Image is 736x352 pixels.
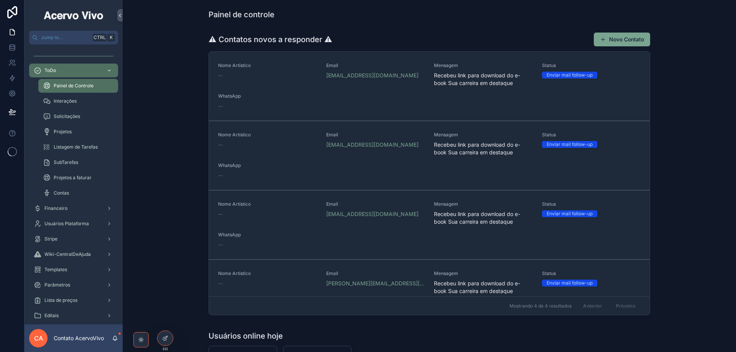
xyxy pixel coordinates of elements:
[209,9,274,20] h1: Painel de controle
[54,190,69,196] span: Contas
[44,313,59,319] span: Editais
[54,83,94,89] span: Painel de Controle
[54,113,80,120] span: Solicitações
[38,171,118,185] a: Projetos a faturar
[209,34,332,45] h1: ⚠ Contatos novos a responder ⚠
[218,102,223,110] span: --
[434,270,533,277] span: Mensagem
[44,297,77,303] span: Lista de preços
[434,62,533,69] span: Mensagem
[218,162,317,169] span: WhatsApp
[547,210,593,217] div: Enviar mail follow-up
[547,72,593,79] div: Enviar mail follow-up
[218,93,317,99] span: WhatsApp
[509,303,572,309] span: Mostrando 4 de 4 resultados
[108,34,114,41] span: K
[218,232,317,238] span: WhatsApp
[29,263,118,277] a: Templates
[38,186,118,200] a: Contas
[209,260,650,329] a: Nome Artístico--Email[PERSON_NAME][EMAIL_ADDRESS][DOMAIN_NAME]MensagemRecebeu link para download ...
[54,98,77,104] span: Interações
[38,79,118,93] a: Painel de Controle
[326,270,425,277] span: Email
[434,141,533,156] span: Recebeu link para download do e-book Sua carreira em destaque
[542,201,641,207] span: Status
[38,94,118,108] a: Interações
[44,236,58,242] span: Stripe
[326,210,419,218] a: [EMAIL_ADDRESS][DOMAIN_NAME]
[326,72,419,79] a: [EMAIL_ADDRESS][DOMAIN_NAME]
[218,241,223,249] span: --
[218,141,223,149] span: --
[594,33,650,46] button: Novo Contato
[209,331,283,341] h1: Usuários online hoje
[209,190,650,260] a: Nome Artístico--Email[EMAIL_ADDRESS][DOMAIN_NAME]MensagemRecebeu link para download do e-book Sua...
[29,217,118,231] a: Usuários Plataforma
[38,156,118,169] a: SubTarefas
[218,72,223,79] span: --
[29,31,118,44] button: Jump to...CtrlK
[54,175,92,181] span: Projetos a faturar
[547,141,593,148] div: Enviar mail follow-up
[93,34,107,41] span: Ctrl
[29,278,118,292] a: Parâmetros
[434,201,533,207] span: Mensagem
[218,132,317,138] span: Nome Artístico
[218,280,223,287] span: --
[326,132,425,138] span: Email
[54,159,78,165] span: SubTarefas
[326,201,425,207] span: Email
[41,34,90,41] span: Jump to...
[209,52,650,121] a: Nome Artístico--Email[EMAIL_ADDRESS][DOMAIN_NAME]MensagemRecebeu link para download do e-book Sua...
[54,144,98,150] span: Listagem de Tarefas
[38,110,118,123] a: Solicitações
[434,280,533,295] span: Recebeu link para download do e-book Sua carreira em destaque
[44,205,67,211] span: Financeiro
[547,280,593,287] div: Enviar mail follow-up
[218,62,317,69] span: Nome Artístico
[326,280,425,287] a: [PERSON_NAME][EMAIL_ADDRESS][DOMAIN_NAME]
[29,232,118,246] a: Stripe
[29,293,118,307] a: Lista de preços
[326,62,425,69] span: Email
[29,64,118,77] a: ToDo
[44,282,70,288] span: Parâmetros
[434,210,533,226] span: Recebeu link para download do e-book Sua carreira em destaque
[54,129,72,135] span: Projetos
[434,72,533,87] span: Recebeu link para download do e-book Sua carreira em destaque
[29,247,118,261] a: Wiki-CentralDeAjuda
[25,44,123,324] div: scrollable content
[38,125,118,139] a: Projetos
[542,132,641,138] span: Status
[218,270,317,277] span: Nome Artístico
[44,267,67,273] span: Templates
[44,251,91,257] span: Wiki-CentralDeAjuda
[209,121,650,190] a: Nome Artístico--Email[EMAIL_ADDRESS][DOMAIN_NAME]MensagemRecebeu link para download do e-book Sua...
[29,309,118,323] a: Editais
[44,221,89,227] span: Usuários Plataforma
[34,334,43,343] span: CA
[43,9,105,21] img: App logo
[44,67,56,74] span: ToDo
[434,132,533,138] span: Mensagem
[29,201,118,215] a: Financeiro
[542,270,641,277] span: Status
[218,201,317,207] span: Nome Artístico
[326,141,419,149] a: [EMAIL_ADDRESS][DOMAIN_NAME]
[218,172,223,179] span: --
[218,210,223,218] span: --
[38,140,118,154] a: Listagem de Tarefas
[54,334,104,342] p: Contato AcervoVivo
[542,62,641,69] span: Status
